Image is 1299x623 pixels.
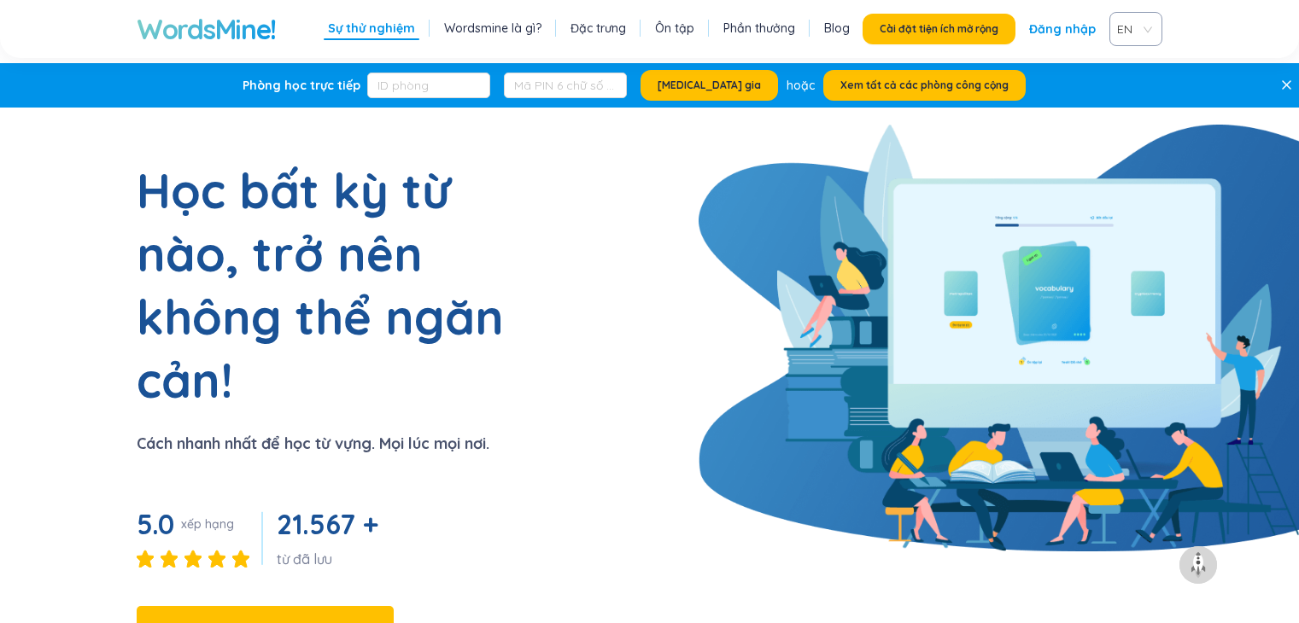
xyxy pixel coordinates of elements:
[137,507,174,541] span: 5.0
[137,160,504,410] font: Học bất kỳ từ nào, trở nên không thể ngăn cản!
[1117,21,1132,37] font: EN
[444,20,541,36] font: Wordsmine là gì?
[1185,551,1212,579] img: lên đầu trang
[641,70,778,101] button: [MEDICAL_DATA] gia
[1117,16,1148,42] span: VIE
[840,79,1009,91] font: Xem tất cả các phòng công cộng
[723,20,795,37] a: Phần thưởng
[823,70,1026,101] button: Xem tất cả các phòng công cộng
[571,20,626,37] a: Đặc trưng
[723,20,795,36] font: Phần thưởng
[277,507,377,541] span: 21.567 +
[787,78,815,93] font: hoặc
[863,14,1015,44] button: Cài đặt tiện ích mở rộng
[571,20,626,36] font: Đặc trưng
[880,22,998,35] font: Cài đặt tiện ích mở rộng
[137,434,489,453] font: Cách nhanh nhất để học từ vựng. Mọi lúc mọi nơi.
[655,20,694,37] a: Ôn tập
[137,12,276,46] a: WordsMine!
[444,20,541,37] a: Wordsmine là gì?
[277,550,332,568] font: từ đã lưu
[655,20,694,36] font: Ôn tập
[367,73,490,98] input: ID phòng
[1029,14,1096,44] a: Đăng nhập
[1029,21,1096,37] font: Đăng nhập
[824,20,850,37] a: Blog
[658,79,761,91] font: [MEDICAL_DATA] gia
[504,73,627,98] input: Mã PIN 6 chữ số (Tùy chọn)
[824,20,850,36] font: Blog
[328,20,415,37] a: Sự thử nghiệm
[328,20,415,36] font: Sự thử nghiệm
[181,516,234,532] font: xếp hạng
[243,78,360,93] font: Phòng học trực tiếp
